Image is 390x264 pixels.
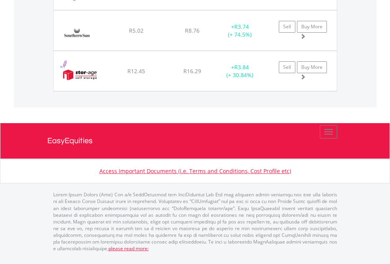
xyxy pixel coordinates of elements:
[47,123,343,159] a: EasyEquities
[127,67,145,75] span: R12.45
[185,27,200,34] span: R8.76
[279,61,295,73] a: Sell
[297,61,327,73] a: Buy More
[58,61,102,89] img: EQU.ZA.SSS.png
[183,67,201,75] span: R16.29
[279,21,295,33] a: Sell
[234,23,249,30] span: R3.74
[215,23,265,39] div: + (+ 74.5%)
[53,191,337,252] p: Lorem Ipsum Dolors (Ame) Con a/e SeddOeiusmod tem InciDiduntut Lab Etd mag aliquaen admin veniamq...
[129,27,144,34] span: R5.02
[215,63,265,79] div: + (+ 30.84%)
[108,245,149,252] a: please read more:
[58,20,97,48] img: EQU.ZA.SSU.png
[297,21,327,33] a: Buy More
[234,63,249,71] span: R3.84
[99,167,291,175] a: Access Important Documents (i.e. Terms and Conditions, Cost Profile etc)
